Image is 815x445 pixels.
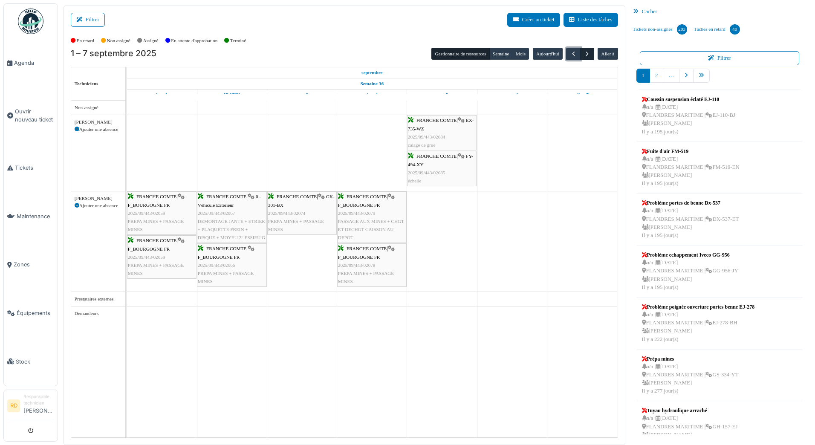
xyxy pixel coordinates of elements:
span: F_BOURGOGNE FR [128,202,170,208]
label: Terminé [230,37,246,44]
img: Badge_color-CXgf-gQk.svg [18,9,43,34]
div: Problème portes de benne Dx-537 [642,199,739,207]
a: 6 septembre 2025 [503,90,520,100]
span: FRANCHE COMTE [416,153,457,159]
a: Problème poignée ouverture portes benne EJ-278 n/a |[DATE] FLANDRES MARITIME |EJ-278-BH [PERSON_N... [640,301,757,346]
span: 2025/09/443/02079 [338,211,376,216]
span: Maintenance [17,212,54,220]
nav: pager [636,69,803,90]
span: PASSAGE AUX MINES + CHGT ET DECHGT CAISSON AU DEPOT [338,219,404,240]
span: Stock [16,358,54,366]
a: Agenda [4,39,58,87]
li: [PERSON_NAME] [23,393,54,418]
div: | [408,152,476,185]
a: Stock [4,337,58,386]
a: Problème portes de benne Dx-537 n/a |[DATE] FLANDRES MARITIME |DX-537-ET [PERSON_NAME]Il y a 195 ... [640,197,741,242]
span: échelle [408,178,422,183]
a: 2 septembre 2025 [222,90,242,100]
span: 2025/09/443/02084 [408,134,445,139]
div: | [128,193,196,234]
div: | [338,193,406,242]
span: F_BOURGOGNE FR [338,254,380,260]
span: PREPA MINES + PASSAGE MINES [128,263,184,276]
span: 2025/09/443/02059 [128,254,165,260]
div: Problème echappement Iveco GG-956 [642,251,738,259]
span: FRANCHE COMTE [136,194,176,199]
span: F_BOURGOGNE FR [198,254,240,260]
a: Prépa mines n/a |[DATE] FLANDRES MARITIME |GS-334-YT [PERSON_NAME]Il y a 277 jour(s) [640,353,741,398]
div: Cacher [630,6,810,18]
div: 40 [730,24,740,35]
a: 3 septembre 2025 [294,90,310,100]
div: n/a | [DATE] FLANDRES MARITIME | FM-519-EN [PERSON_NAME] Il y a 195 jour(s) [642,155,740,188]
span: FRANCHE COMTE [416,118,457,123]
span: FY-494-XY [408,153,473,167]
span: FRANCHE COMTE [136,238,176,243]
label: Assigné [143,37,159,44]
div: Prestataires externes [75,295,122,303]
div: Coussin suspension éclaté EJ-110 [642,95,735,103]
div: Ajouter une absence [75,126,122,133]
div: | [268,193,336,234]
span: GK-301-BX [268,194,335,207]
span: F_BOURGOGNE FR [128,246,170,251]
span: EX-735-WZ [408,118,474,131]
button: Créer un ticket [507,13,560,27]
span: FRANCHE COMTE [347,194,387,199]
span: Zones [14,260,54,269]
a: Maintenance [4,192,58,241]
a: Tickets non-assignés [630,18,691,41]
span: Tickets [15,164,54,172]
button: Gestionnaire de ressources [431,48,489,60]
div: | [408,116,476,149]
a: Problème echappement Iveco GG-956 n/a |[DATE] FLANDRES MARITIME |GG-956-JY [PERSON_NAME]Il y a 19... [640,249,740,294]
div: | [338,245,406,286]
button: Filtrer [71,13,105,27]
a: 1 septembre 2025 [154,90,170,100]
div: n/a | [DATE] FLANDRES MARITIME | GS-334-YT [PERSON_NAME] Il y a 277 jour(s) [642,363,739,396]
label: En attente d'approbation [171,37,217,44]
div: Tuyau hydraulique arraché [642,407,738,414]
span: 2025/09/443/02067 [198,211,235,216]
a: Ouvrir nouveau ticket [4,87,58,144]
div: [PERSON_NAME] [75,195,122,202]
span: Agenda [14,59,54,67]
div: | [198,193,266,242]
a: RD Responsable technicien[PERSON_NAME] [7,393,54,420]
span: 2025/09/443/02085 [408,170,445,175]
span: Ouvrir nouveau ticket [15,107,54,124]
span: 2025/09/443/02066 [198,263,235,268]
h2: 1 – 7 septembre 2025 [71,49,156,59]
span: calage de grue [408,142,436,147]
label: Non assigné [107,37,130,44]
div: Non-assigné [75,104,122,111]
span: PREPA MINES + PASSAGE MINES [338,271,394,284]
span: 0 - Véhicule Extérieur [198,194,261,207]
span: PREPA MINES + PASSAGE MINES [128,219,184,232]
a: 7 septembre 2025 [574,90,591,100]
button: Suivant [580,48,594,60]
div: n/a | [DATE] FLANDRES MARITIME | EJ-278-BH [PERSON_NAME] Il y a 222 jour(s) [642,311,755,344]
div: n/a | [DATE] FLANDRES MARITIME | DX-537-ET [PERSON_NAME] Il y a 195 jour(s) [642,207,739,240]
a: Tâches en retard [691,18,743,41]
div: | [128,237,196,277]
a: Zones [4,240,58,289]
a: 5 septembre 2025 [434,90,450,100]
div: Ajouter une absence [75,202,122,209]
button: Semaine [489,48,513,60]
span: PREPA MINES + PASSAGE MINES [198,271,254,284]
button: Aller à [598,48,618,60]
span: FRANCHE COMTE [347,246,387,251]
div: Prépa mines [642,355,739,363]
div: [PERSON_NAME] [75,118,122,126]
div: Demandeurs [75,310,122,317]
span: 2025/09/443/02059 [128,211,165,216]
a: Semaine 36 [358,78,386,89]
li: RD [7,399,20,412]
button: Liste des tâches [564,13,618,27]
a: 4 septembre 2025 [364,90,380,100]
a: 2 [650,69,663,83]
span: PREPA MINES + PASSAGE MINES [268,219,324,232]
label: En retard [77,37,94,44]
